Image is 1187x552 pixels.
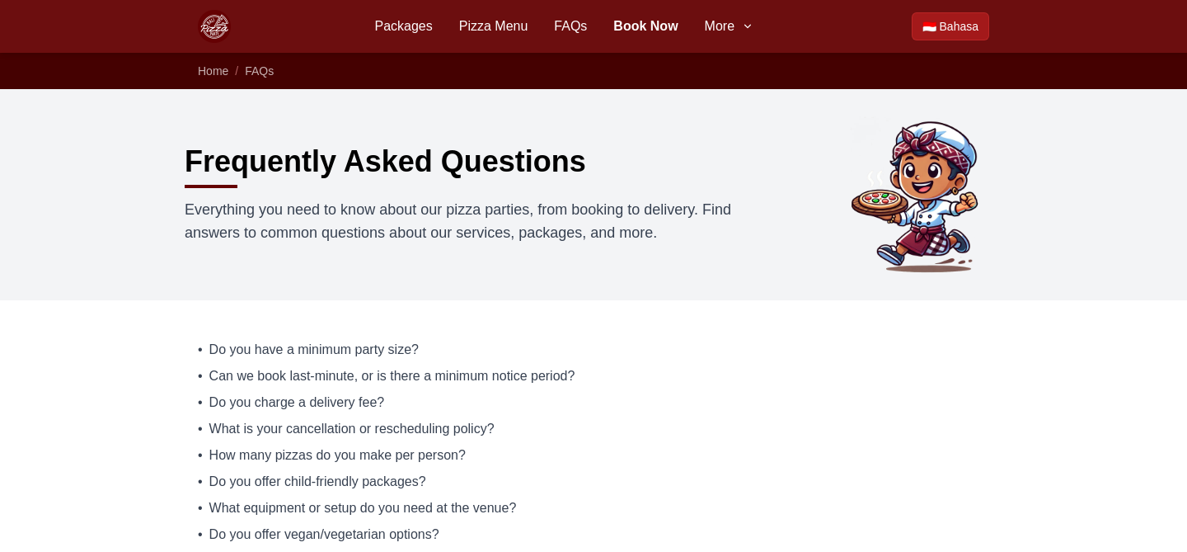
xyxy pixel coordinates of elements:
a: • What equipment or setup do you need at the venue? [198,498,989,518]
span: Do you have a minimum party size? [209,340,419,360]
img: Bali Pizza Party Logo [198,10,231,43]
span: Do you charge a delivery fee? [209,393,385,413]
a: Packages [374,17,432,36]
span: Do you offer vegan/vegetarian options? [209,525,439,545]
span: More [705,17,734,36]
a: • How many pizzas do you make per person? [198,446,989,465]
span: Do you offer child-friendly packages? [209,472,426,492]
span: What is your cancellation or rescheduling policy? [209,419,495,439]
span: • [198,472,203,492]
a: • Do you offer vegan/vegetarian options? [198,525,989,545]
span: • [198,419,203,439]
span: • [198,340,203,360]
span: How many pizzas do you make per person? [209,446,466,465]
span: • [198,446,203,465]
p: Everything you need to know about our pizza parties, from booking to delivery. Find answers to co... [185,198,739,244]
span: Can we book last-minute, or is there a minimum notice period? [209,366,575,386]
a: FAQs [554,17,587,36]
a: Pizza Menu [459,17,528,36]
a: Beralih ke Bahasa Indonesia [912,12,989,40]
li: / [235,63,238,79]
button: More [705,17,754,36]
span: Bahasa [940,18,978,35]
a: FAQs [245,64,274,78]
span: • [198,393,203,413]
a: Book Now [613,17,678,36]
span: • [198,525,203,545]
span: • [198,366,203,386]
a: • Do you offer child-friendly packages? [198,472,989,492]
a: • Can we book last-minute, or is there a minimum notice period? [198,366,989,386]
a: • Do you have a minimum party size? [198,340,989,360]
img: Common questions about Bali Pizza Party [844,116,1002,274]
span: What equipment or setup do you need at the venue? [209,498,517,518]
h1: Frequently Asked Questions [185,145,586,178]
a: • Do you charge a delivery fee? [198,393,989,413]
span: • [198,498,203,518]
a: Home [198,64,228,78]
a: • What is your cancellation or rescheduling policy? [198,419,989,439]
